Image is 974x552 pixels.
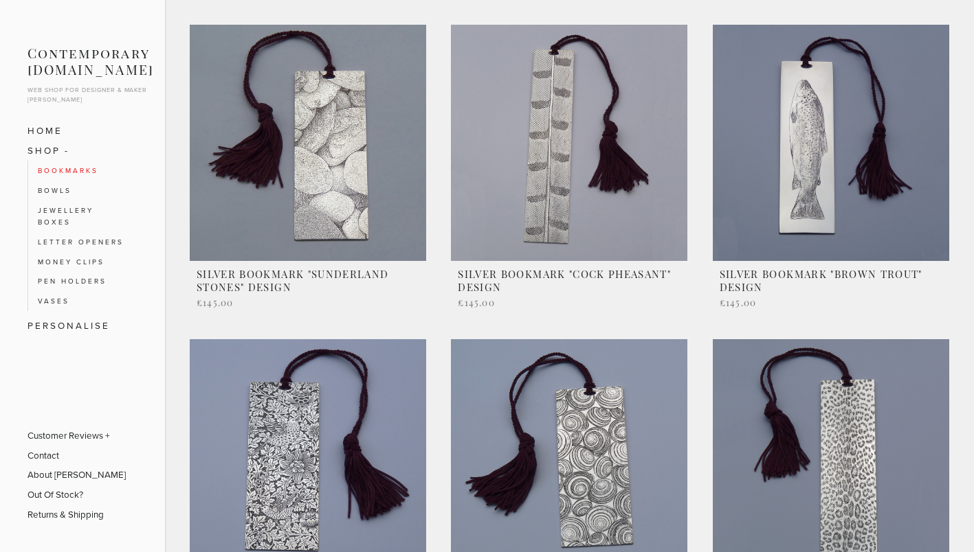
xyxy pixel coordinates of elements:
a: Pen Holders [38,271,129,291]
a: Personalise [27,316,137,336]
a: About [PERSON_NAME] [27,465,126,485]
a: Money Clips [38,252,129,272]
a: Returns & Shipping [27,505,126,525]
a: Bowls [38,181,129,200]
a: Home [27,121,137,141]
a: Customer Reviews [27,426,126,446]
a: Jewellery Boxes [38,200,129,232]
a: SHOP [27,141,137,161]
a: Letter Openers [38,232,129,252]
a: Vases [38,291,129,311]
a: Contemporary [DOMAIN_NAME] [27,45,154,78]
a: Contact [27,446,126,465]
a: Out Of Stock? [27,485,126,505]
a: Bookmarks [38,161,129,181]
p: Web shop for designer & maker [PERSON_NAME] [27,85,154,104]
